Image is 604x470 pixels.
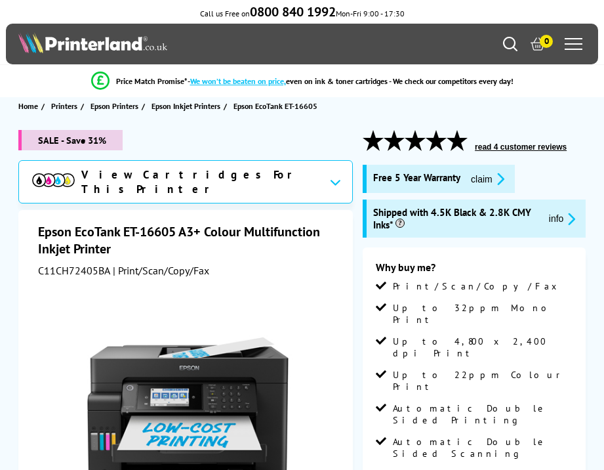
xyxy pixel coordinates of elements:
[250,3,336,20] b: 0800 840 1992
[18,99,41,113] a: Home
[151,99,224,113] a: Epson Inkjet Printers
[545,211,580,226] button: promo-description
[38,264,110,277] span: C11CH72405BA
[540,35,553,48] span: 0
[373,206,538,231] span: Shipped with 4.5K Black & 2.8K CMY Inks*
[393,369,573,393] span: Up to 22ppm Colour Print
[51,99,77,113] span: Printers
[7,70,597,93] li: modal_Promise
[233,101,317,111] span: Epson EcoTank ET-16605
[503,37,517,51] a: Search
[18,99,38,113] span: Home
[393,436,573,459] span: Automatic Double Sided Scanning
[116,76,188,86] span: Price Match Promise*
[91,99,142,113] a: Epson Printers
[531,37,545,51] a: 0
[38,223,336,257] h1: Epson EcoTank ET-16605 A3+ Colour Multifunction Inkjet Printer
[190,76,286,86] span: We won’t be beaten on price,
[376,261,573,280] div: Why buy me?
[91,99,138,113] span: Epson Printers
[373,171,460,186] span: Free 5 Year Warranty
[250,9,336,18] a: 0800 840 1992
[471,142,571,152] button: read 4 customer reviews
[18,32,167,53] img: Printerland Logo
[18,32,302,56] a: Printerland Logo
[113,264,209,277] span: | Print/Scan/Copy/Fax
[81,167,319,196] span: View Cartridges For This Printer
[51,99,81,113] a: Printers
[18,130,123,150] span: SALE - Save 31%
[393,402,573,426] span: Automatic Double Sided Printing
[467,171,508,186] button: promo-description
[32,173,75,187] img: cmyk-icon.svg
[393,280,561,292] span: Print/Scan/Copy/Fax
[151,99,220,113] span: Epson Inkjet Printers
[393,335,573,359] span: Up to 4,800 x 2,400 dpi Print
[188,76,513,86] div: - even on ink & toner cartridges - We check our competitors every day!
[393,302,573,326] span: Up to 32ppm Mono Print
